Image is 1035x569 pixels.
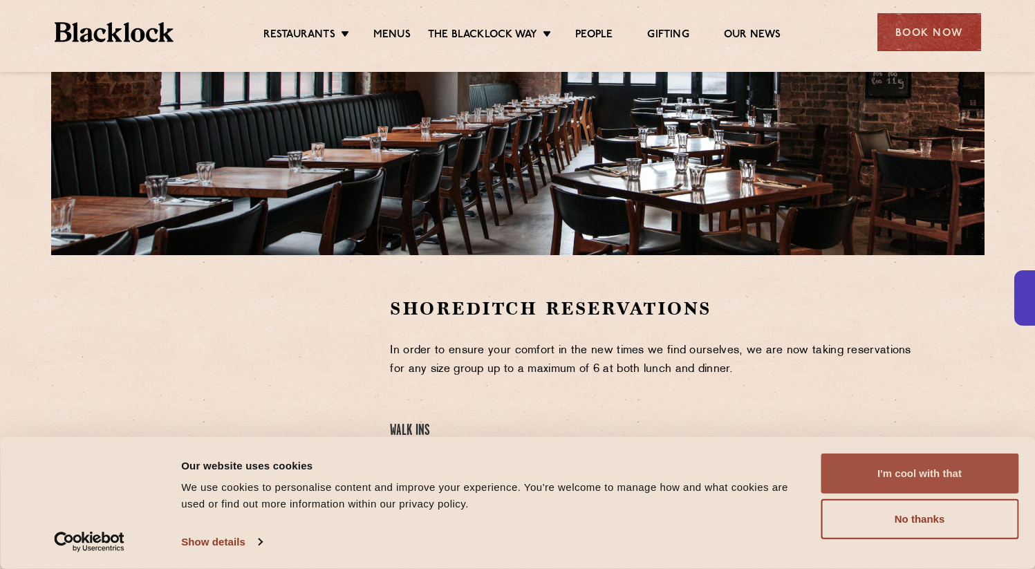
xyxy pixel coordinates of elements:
iframe: OpenTable make booking widget [165,297,319,505]
div: Our website uses cookies [181,457,805,474]
p: In order to ensure your comfort in the new times we find ourselves, we are now taking reservation... [390,342,920,379]
h2: Shoreditch Reservations [390,297,920,321]
button: I'm cool with that [821,454,1018,494]
a: Usercentrics Cookiebot - opens in a new window [29,532,150,552]
a: Our News [724,28,781,44]
a: Show details [181,532,261,552]
div: We use cookies to personalise content and improve your experience. You're welcome to manage how a... [181,479,805,512]
a: Restaurants [263,28,335,44]
h4: Walk Ins [390,422,920,440]
a: Gifting [647,28,689,44]
div: Book Now [877,13,981,51]
a: The Blacklock Way [428,28,537,44]
a: People [575,28,613,44]
img: BL_Textured_Logo-footer-cropped.svg [55,22,174,42]
button: No thanks [821,499,1018,539]
a: Menus [373,28,411,44]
